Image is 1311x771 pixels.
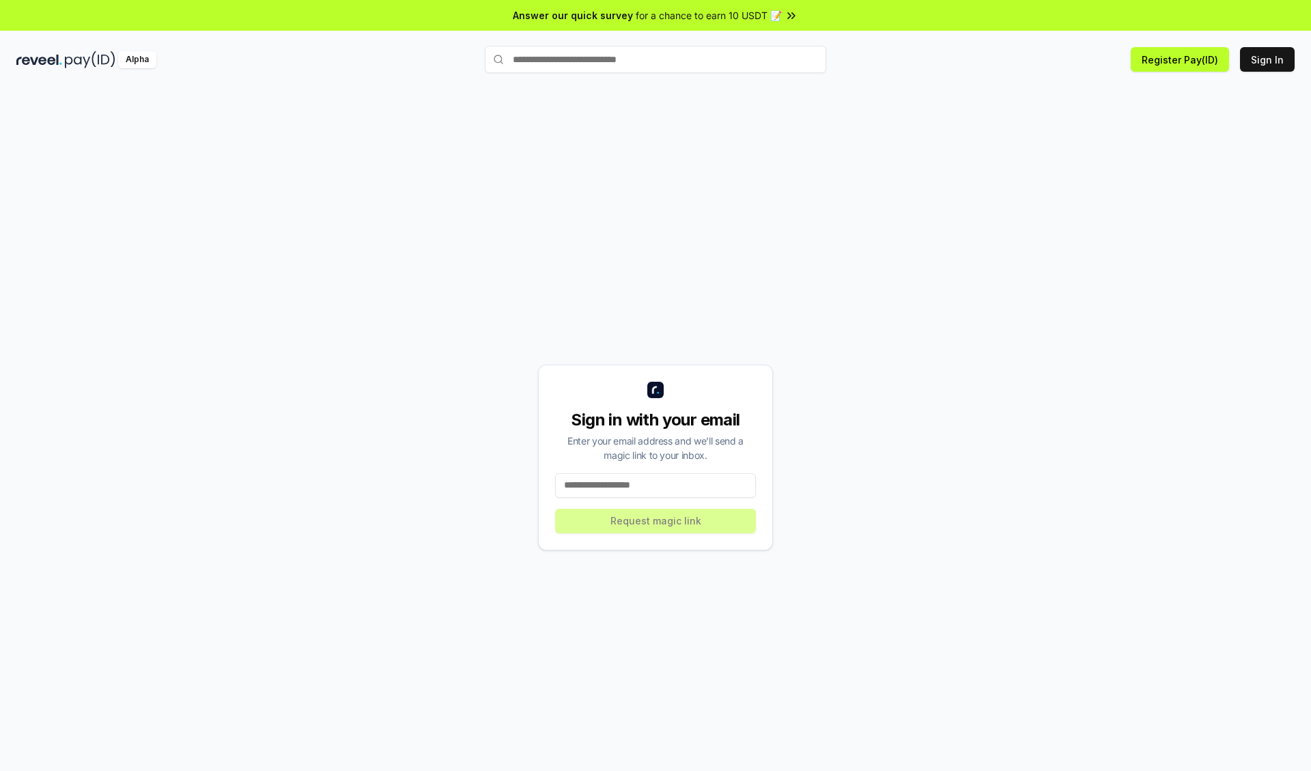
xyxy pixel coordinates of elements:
img: logo_small [647,382,664,398]
img: reveel_dark [16,51,62,68]
span: Answer our quick survey [513,8,633,23]
div: Sign in with your email [555,409,756,431]
span: for a chance to earn 10 USDT 📝 [636,8,782,23]
button: Sign In [1240,47,1295,72]
div: Enter your email address and we’ll send a magic link to your inbox. [555,434,756,462]
div: Alpha [118,51,156,68]
img: pay_id [65,51,115,68]
button: Register Pay(ID) [1131,47,1229,72]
